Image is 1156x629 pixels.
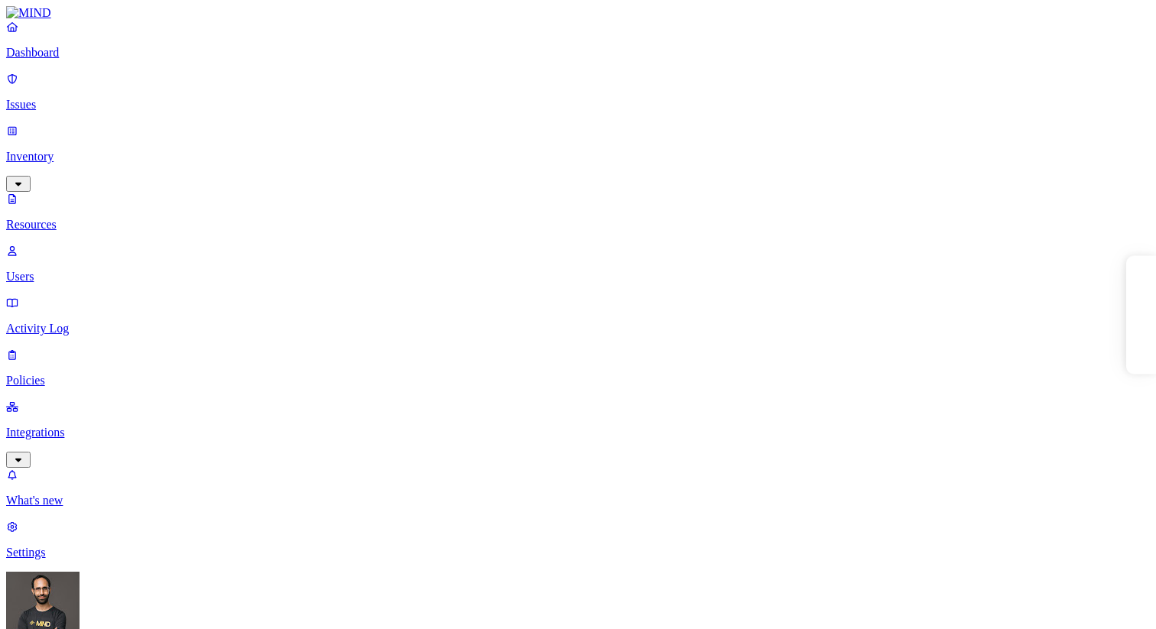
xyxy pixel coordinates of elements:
a: Resources [6,192,1150,232]
a: Dashboard [6,20,1150,60]
img: MIND [6,6,51,20]
p: Policies [6,374,1150,387]
a: Activity Log [6,296,1150,336]
p: Activity Log [6,322,1150,336]
a: Settings [6,520,1150,559]
a: What's new [6,468,1150,507]
p: What's new [6,494,1150,507]
p: Settings [6,546,1150,559]
p: Integrations [6,426,1150,439]
a: Issues [6,72,1150,112]
a: Users [6,244,1150,284]
p: Issues [6,98,1150,112]
a: Inventory [6,124,1150,190]
p: Users [6,270,1150,284]
p: Dashboard [6,46,1150,60]
p: Inventory [6,150,1150,164]
a: MIND [6,6,1150,20]
a: Integrations [6,400,1150,465]
a: Policies [6,348,1150,387]
p: Resources [6,218,1150,232]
